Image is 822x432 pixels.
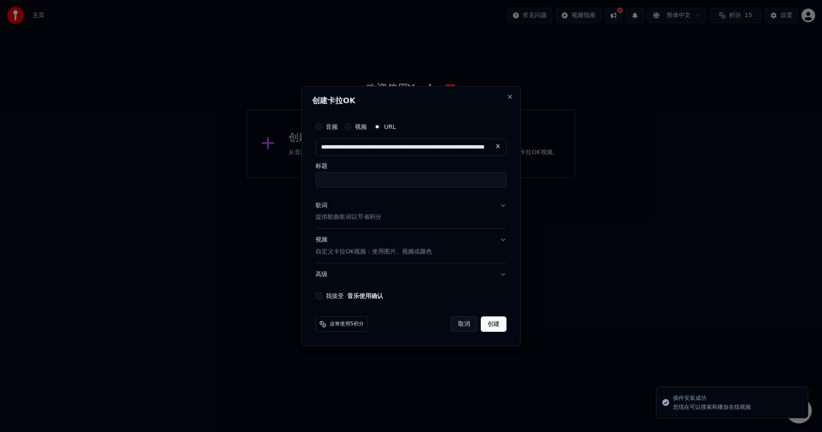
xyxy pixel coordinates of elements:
label: URL [384,124,396,130]
span: 这将使用5积分 [330,321,364,328]
h2: 创建卡拉OK [312,97,510,104]
button: 创建 [481,316,506,332]
label: 音频 [326,124,338,130]
button: 歌词提供歌曲歌词以节省积分 [316,194,506,229]
button: 视频自定义卡拉OK视频：使用图片、视频或颜色 [316,229,506,263]
div: 视频 [316,236,432,256]
label: 标题 [316,163,506,169]
label: 我接受 [326,293,383,299]
button: 取消 [451,316,477,332]
button: 我接受 [347,293,383,299]
label: 视频 [355,124,367,130]
button: 高级 [316,263,506,286]
p: 自定义卡拉OK视频：使用图片、视频或颜色 [316,247,432,256]
div: 歌词 [316,201,328,210]
p: 提供歌曲歌词以节省积分 [316,213,381,222]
